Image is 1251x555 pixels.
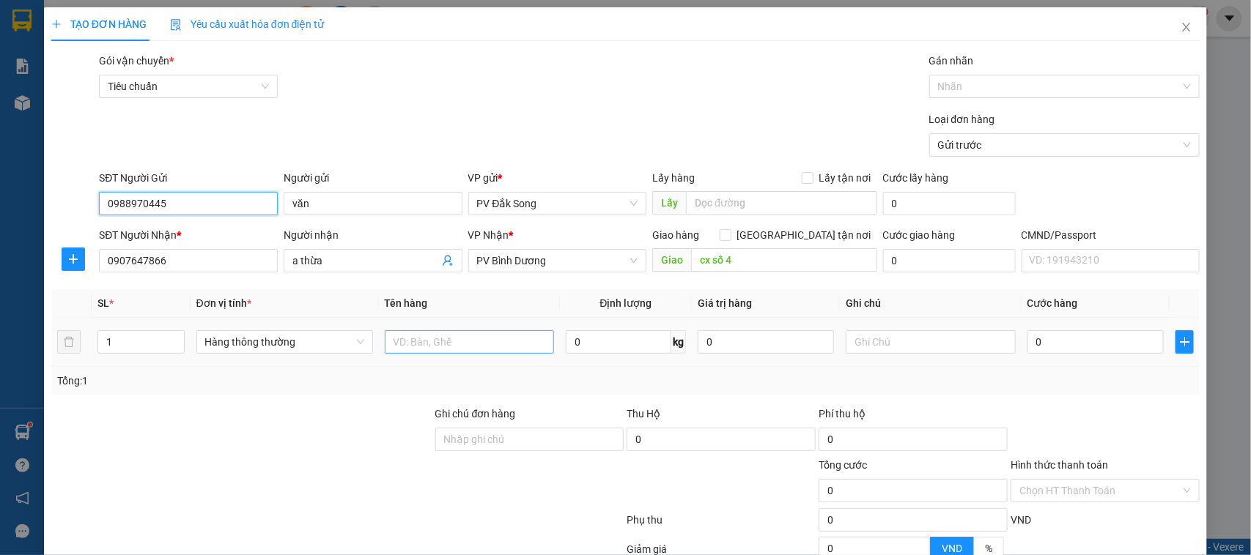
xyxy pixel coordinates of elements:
div: Phụ thu [626,512,818,537]
span: PV Bình Dương [477,250,638,272]
label: Loại đơn hàng [929,113,995,125]
span: TẠO ĐƠN HÀNG [51,18,147,30]
span: Tiêu chuẩn [108,75,269,97]
span: % [985,543,992,554]
input: Dọc đường [691,248,877,272]
label: Gán nhãn [929,55,974,67]
span: PV Đắk Song [477,193,638,215]
div: Người gửi [284,170,462,186]
span: Gửi trước [938,134,1192,156]
span: Đơn vị tính [196,297,251,309]
input: Ghi chú đơn hàng [435,428,624,451]
span: Cước hàng [1027,297,1078,309]
span: Giao [652,248,691,272]
span: plus [51,19,62,29]
span: plus [1176,336,1193,348]
input: Cước giao hàng [883,249,1016,272]
span: Yêu cầu xuất hóa đơn điện tử [170,18,325,30]
button: Close [1166,7,1207,48]
input: Dọc đường [686,191,877,215]
span: close [1181,21,1192,33]
span: Tên hàng [385,297,428,309]
span: plus [62,253,84,265]
div: Phí thu hộ [819,406,1008,428]
span: user-add [442,255,454,267]
label: Ghi chú đơn hàng [435,408,516,420]
label: Cước giao hàng [883,229,956,241]
span: Giá trị hàng [698,297,752,309]
button: delete [57,330,81,354]
span: [GEOGRAPHIC_DATA] tận nơi [731,227,877,243]
div: SĐT Người Nhận [99,227,278,243]
button: plus [1176,330,1194,354]
span: Gói vận chuyển [99,55,174,67]
button: plus [62,247,85,271]
div: CMND/Passport [1022,227,1200,243]
span: Lấy hàng [652,172,695,184]
img: icon [170,19,182,31]
input: VD: Bàn, Ghế [385,330,554,354]
div: Tổng: 1 [57,373,484,389]
th: Ghi chú [840,289,1021,318]
span: Hàng thông thường [205,331,364,353]
span: Lấy [652,191,686,215]
span: VP Nhận [468,229,509,241]
input: Cước lấy hàng [883,192,1016,215]
div: SĐT Người Gửi [99,170,278,186]
input: 0 [698,330,834,354]
span: VND [1011,514,1031,526]
span: Lấy tận nơi [813,170,877,186]
label: Cước lấy hàng [883,172,949,184]
span: kg [671,330,686,354]
label: Hình thức thanh toán [1011,459,1108,471]
span: Thu Hộ [627,408,660,420]
input: Ghi Chú [846,330,1015,354]
span: VND [942,543,962,554]
div: Người nhận [284,227,462,243]
div: VP gửi [468,170,647,186]
span: SL [97,297,109,309]
span: Định lượng [599,297,652,309]
span: Tổng cước [819,459,867,471]
span: Giao hàng [652,229,699,241]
